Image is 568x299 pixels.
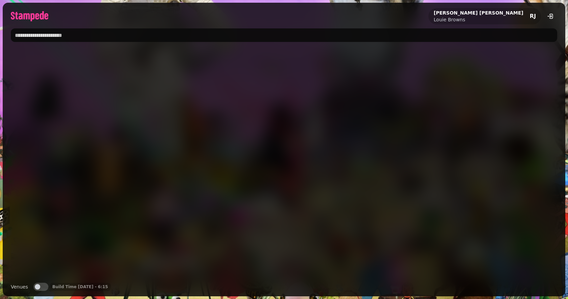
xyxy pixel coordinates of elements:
[530,14,536,19] span: RJ
[11,11,48,21] img: logo
[11,283,28,291] label: Venues
[52,284,108,290] p: Build Time [DATE] - 6:15
[434,16,523,23] p: Louie Browns
[434,9,523,16] h2: [PERSON_NAME] [PERSON_NAME]
[544,9,557,23] button: logout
